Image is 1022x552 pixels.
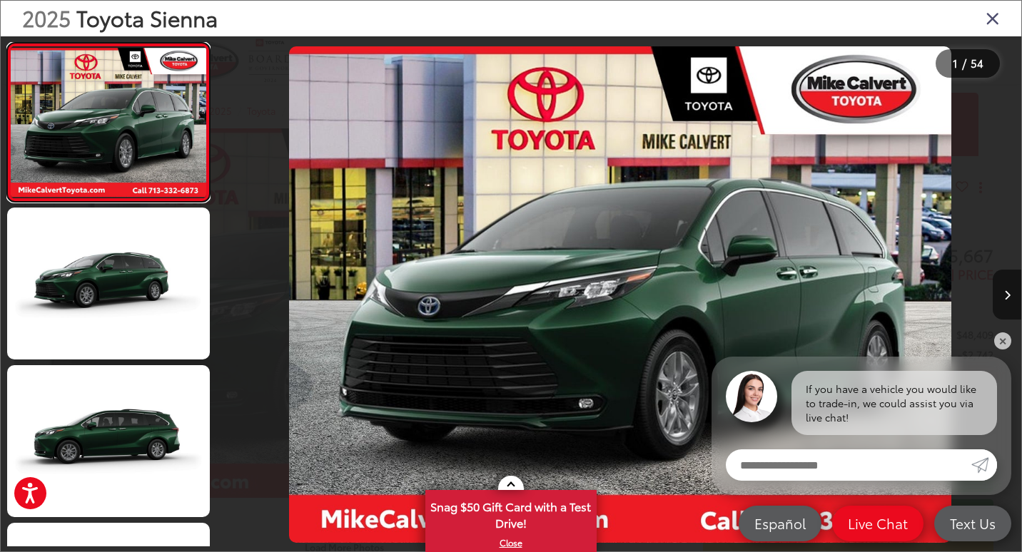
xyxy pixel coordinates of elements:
img: 2025 Toyota Sienna XLE [9,48,208,198]
img: 2025 Toyota Sienna XLE [5,206,212,361]
a: Español [739,506,821,541]
span: Live Chat [841,514,915,532]
span: 54 [971,55,983,71]
img: 2025 Toyota Sienna XLE [5,364,212,518]
span: Text Us [943,514,1003,532]
span: 1 [953,55,958,71]
img: 2025 Toyota Sienna XLE [289,46,952,543]
img: Agent profile photo [726,371,777,422]
span: Toyota Sienna [76,2,218,33]
button: Next image [993,270,1021,320]
input: Enter your message [726,449,971,481]
div: If you have a vehicle you would like to trade-in, we could assist you via live chat! [791,371,997,435]
a: Live Chat [832,506,924,541]
i: Close gallery [986,9,1000,27]
a: Submit [971,449,997,481]
span: 2025 [22,2,71,33]
a: Text Us [934,506,1011,541]
span: Español [747,514,813,532]
span: Snag $50 Gift Card with a Test Drive! [427,491,595,535]
div: 2025 Toyota Sienna XLE 0 [219,46,1021,543]
span: / [961,58,968,68]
